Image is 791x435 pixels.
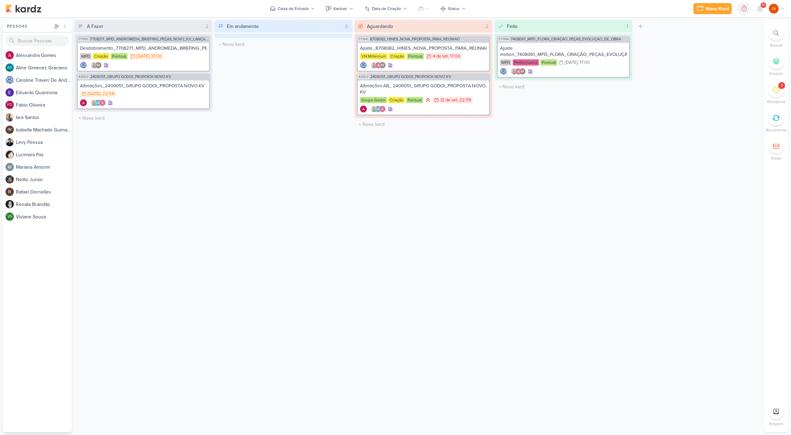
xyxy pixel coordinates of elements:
span: AG202 [358,75,369,79]
span: CT1512 [78,37,89,41]
p: JV [771,6,776,12]
p: AG [7,66,12,70]
div: [DATE] [137,54,149,59]
div: Isabella Machado Guimarães [519,68,526,75]
div: VN Millenium [360,53,388,59]
img: Iara Santos [371,62,378,69]
img: Caroline Traven De Andrade [500,68,507,75]
img: Alessandra Gomes [80,99,87,106]
input: + Novo kard [496,82,631,92]
div: E d u a r d o Q u a r e s m a [16,89,72,96]
div: , 22:59 [100,92,114,96]
div: Pontual [111,53,128,59]
div: I a r a S a n t o s [16,114,72,121]
div: Pontual [540,59,557,66]
img: kardz.app [6,4,41,13]
div: Colaboradores: Iara Santos, Alessandra Gomes, Isabella Machado Guimarães [509,68,526,75]
p: AG [96,101,101,105]
div: Criador(a): Alessandra Gomes [80,99,87,106]
div: 2 [203,23,211,30]
div: 1 [781,83,782,88]
div: Criação [388,97,405,103]
div: R a f a e l D o r n e l l e s [16,188,72,196]
img: Alessandra Gomes [379,106,386,112]
input: + Novo kard [216,39,351,49]
span: 2409051_GRUPO GODOI_PROPOSTA NOVO KV [90,75,171,79]
img: Alessandra Gomes [360,106,367,112]
img: Caroline Traven De Andrade [360,62,367,69]
div: Alterações AB_ 2409051_GRUPO GODOI_PROPOSTA NOVO KV [360,83,487,95]
div: I s a b e l l a M a c h a d o G u i m a r ã e s [16,126,72,134]
span: CT1326 [498,37,509,41]
div: Aline Gimenez Graciano [95,99,102,106]
div: MPD [500,59,511,66]
div: [DATE] [88,92,100,96]
div: 1 [624,23,631,30]
p: VS [8,215,12,219]
div: Viviane Sousa [6,212,14,221]
img: Renata Brandão [6,200,14,208]
div: L u c i m a r a P a z [16,151,72,158]
div: Criador(a): Caroline Traven De Andrade [80,62,87,69]
div: R e n a t a B r a n d ã o [16,201,72,208]
div: Criação [389,53,405,59]
img: Iara Santos [511,68,518,75]
p: Buscar [770,42,783,48]
div: Prioridade Alta [424,97,431,103]
span: 9+ [762,2,765,8]
div: MPD [80,53,91,59]
p: Recorrente [766,127,787,133]
button: Novo Kard [693,3,732,14]
div: [DATE] [565,60,578,65]
div: Desdobramento_7708271_MPD_ANDROMEDA_BRIEFING_PEÇAS_NOVO_KV_LANÇAMENTO [80,45,207,51]
p: Arquivo [769,421,783,427]
img: Rafael Dornelles [6,188,14,196]
div: 0 [342,23,351,30]
img: Eduardo Quaresma [6,88,14,97]
div: Criação [93,53,109,59]
span: AG202 [78,75,89,79]
input: + Novo kard [356,119,491,129]
div: Criador(a): Alessandra Gomes [360,106,367,112]
div: 12 de set [440,98,457,102]
img: Nelito Junior [6,175,14,184]
div: C a r o l i n e T r a v e n D e A n d r a d e [16,77,72,84]
div: Aline Gimenez Graciano [375,106,382,112]
div: Ajuste motion_7408061_MPD_FLORÁ_CRIAÇÃO_PEÇAS_EVOLUÇÃO_DE_OBRA_V2 [500,45,627,58]
p: IM [381,64,384,67]
img: Mariana Amorim [6,163,14,171]
img: Alessandra Gomes [6,51,14,59]
div: Isabella Machado Guimarães [6,126,14,134]
p: Email [771,155,781,161]
img: Lucimara Paz [6,150,14,159]
img: Iara Santos [371,106,378,112]
div: , 22:59 [457,98,471,102]
p: FO [7,103,12,107]
div: Ajuste_8708082_HINES_NOVA_PROPOSTA_PARA_REUNIAO [360,45,487,51]
p: IM [8,128,12,132]
img: Alessandra Gomes [99,99,106,106]
img: Alessandra Gomes [375,62,382,69]
span: 7408061_MPD_FLORÁ_CRIAÇÃO_PEÇAS_EVOLUÇÃO_DE_OBRA [511,37,621,41]
img: Iara Santos [91,62,98,69]
div: Alterações_2409051_GRUPO GODOI_PROPOSTA NOVO KV [80,83,207,89]
div: L e v y P e s s o a [16,139,72,146]
div: , 17:00 [578,60,590,65]
p: IM [521,70,524,73]
div: Criador(a): Caroline Traven De Andrade [360,62,367,69]
p: AG [376,108,381,111]
div: , 17:00 [448,54,460,59]
div: N e l i t o J u n i o r [16,176,72,183]
img: Caroline Traven De Andrade [6,76,14,84]
div: M a r i a n a A m o r i m [16,164,72,171]
div: Performance [513,59,539,66]
p: Pendente [767,99,785,105]
div: A l e s s a n d r a G o m e s [16,52,72,59]
input: + Novo kard [76,113,211,123]
img: Alessandra Gomes [515,68,522,75]
p: IM [97,64,100,67]
div: Pessoas [6,23,52,29]
img: Levy Pessoa [6,138,14,146]
div: Colaboradores: Iara Santos, Isabella Machado Guimarães [89,62,102,69]
span: 7708271_MPD_ANDROMEDA_BRIEFING_PEÇAS_NOVO_KV_LANÇAMENTO [90,37,209,41]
